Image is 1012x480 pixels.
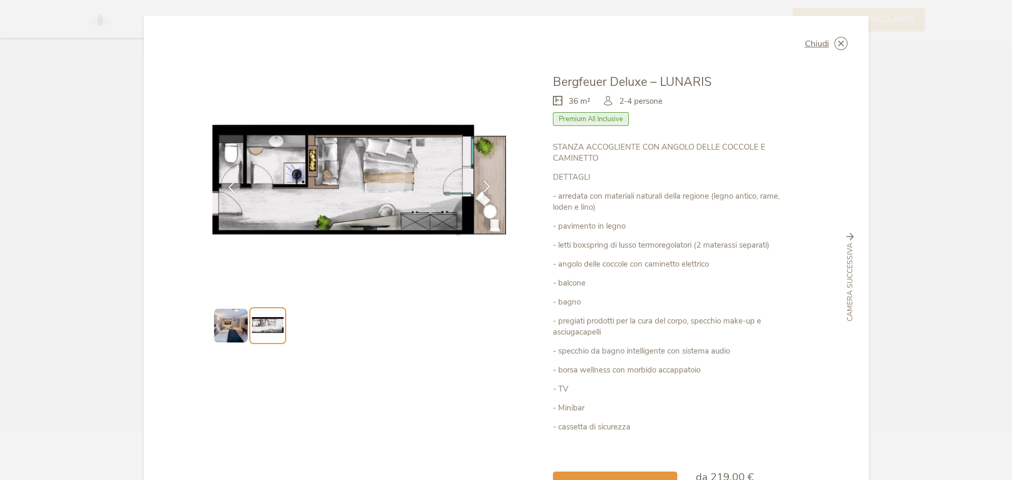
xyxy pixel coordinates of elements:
span: Premium All Inclusive [553,112,629,126]
p: STANZA ACCOGLIENTE CON ANGOLO DELLE COCCOLE E CAMINETTO [553,142,800,164]
span: 36 m² [569,96,590,107]
p: - cassetta di sicurezza [553,422,800,433]
p: - letti boxspring di lusso termoregolatori (2 materassi separati) [553,240,800,251]
img: Bergfeuer Deluxe – LUNARIS [212,74,507,294]
img: Preview [214,309,248,342]
p: - pavimento in legno [553,221,800,232]
p: - specchio da bagno intelligente con sistema audio [553,346,800,357]
p: - pregiati prodotti per la cura del corpo, specchio make-up e asciugacapelli [553,316,800,338]
p: - arredata con materiali naturali della regione (legno antico, rame, loden e lino) [553,191,800,213]
p: - Minibar [553,403,800,414]
img: Preview [252,310,284,341]
span: Bergfeuer Deluxe – LUNARIS [553,74,712,90]
span: 2-4 persone [619,96,663,107]
p: - angolo delle coccole con caminetto elettrico [553,259,800,270]
span: Camera successiva [845,243,855,321]
p: DETTAGLI [553,172,800,183]
p: - bagno [553,297,800,308]
p: - balcone [553,278,800,289]
p: - borsa wellness con morbido accappatoio [553,365,800,376]
p: - TV [553,384,800,395]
